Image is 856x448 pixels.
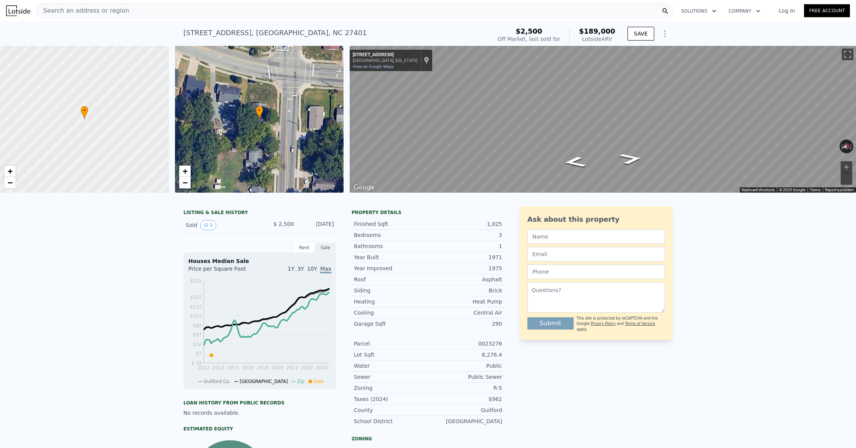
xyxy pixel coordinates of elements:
div: School District [354,417,428,425]
div: Sold [186,220,254,230]
div: 290 [428,320,502,328]
tspan: $107 [190,313,202,319]
span: + [8,166,13,176]
span: © 2025 Google [779,188,805,192]
a: Terms of Service [625,321,655,326]
div: Zoning [352,436,504,442]
span: $2,500 [516,27,542,35]
span: − [182,178,187,187]
div: Garage Sqft [354,320,428,328]
div: Map [350,46,856,193]
div: Taxes (2024) [354,395,428,403]
button: Show Options [657,26,673,41]
tspan: 2012 [198,365,210,370]
tspan: $157 [190,295,202,300]
tspan: $32 [193,342,202,347]
a: Free Account [804,4,850,17]
a: Show location on map [424,56,429,65]
button: Toggle fullscreen view [842,49,853,60]
span: $ 2,500 [274,221,294,227]
div: • [256,106,263,119]
div: Brick [428,287,502,294]
div: • [81,106,88,119]
button: View historical data [200,220,216,230]
div: Lot Sqft [354,351,428,359]
img: Lotside [6,5,30,16]
button: Solutions [675,4,723,18]
button: Company [723,4,767,18]
path: Go South, S English St [554,154,596,170]
div: County [354,406,428,414]
input: Name [527,229,665,244]
div: Off Market, last sold for [498,35,560,43]
div: Asphalt [428,276,502,283]
span: 3Y [297,266,304,272]
div: Year Built [354,253,428,261]
div: [STREET_ADDRESS] [353,52,418,58]
div: Loan history from public records [183,400,336,406]
div: Bathrooms [354,242,428,250]
div: Heating [354,298,428,305]
div: Estimated Equity [183,426,336,432]
span: • [81,107,88,114]
div: 0023276 [428,340,502,347]
div: 8,276.4 [428,351,502,359]
div: Year Improved [354,265,428,272]
div: Siding [354,287,428,294]
span: • [256,107,263,114]
div: [DATE] [300,220,334,230]
button: SAVE [627,27,654,41]
span: 10Y [307,266,317,272]
div: 3 [428,231,502,239]
button: Keyboard shortcuts [742,187,775,193]
a: Privacy Policy [591,321,616,326]
div: Bedrooms [354,231,428,239]
div: Parcel [354,340,428,347]
a: View on Google Maps [353,64,394,69]
tspan: 2024 [316,365,327,370]
div: Guilford [428,406,502,414]
div: Sewer [354,373,428,381]
tspan: $201 [190,278,202,284]
tspan: $132 [190,304,202,310]
tspan: $-18 [191,360,202,366]
button: Zoom in [841,161,852,173]
span: [GEOGRAPHIC_DATA] [240,379,288,384]
div: Property details [352,209,504,216]
div: Lotside ARV [579,35,615,43]
a: Open this area in Google Maps (opens a new window) [352,183,377,193]
div: Public [428,362,502,370]
div: [GEOGRAPHIC_DATA], [US_STATE] [353,58,418,63]
div: Price per Square Foot [188,265,260,277]
div: LISTING & SALE HISTORY [183,209,336,217]
tspan: 2018 [257,365,269,370]
button: Submit [527,317,574,330]
button: Reset the view [839,142,854,151]
span: Search an address or region [37,6,129,15]
tspan: $7 [196,351,202,356]
div: $962 [428,395,502,403]
div: 1975 [428,265,502,272]
span: Max [320,266,331,273]
div: 1 [428,242,502,250]
span: 1Y [288,266,294,272]
div: This site is protected by reCAPTCHA and the Google and apply. [577,316,665,332]
div: Finished Sqft [354,220,428,228]
a: Zoom out [4,177,16,188]
div: Rent [293,243,315,253]
tspan: 2013 [212,365,224,370]
tspan: $57 [193,332,202,338]
span: $189,000 [579,27,615,35]
a: Log In [770,7,804,15]
div: Sale [315,243,336,253]
a: Zoom out [179,177,191,188]
span: Sale [314,379,324,384]
div: 1,025 [428,220,502,228]
div: Street View [350,46,856,193]
input: Email [527,247,665,261]
span: Guilford Co. [204,379,231,384]
tspan: 2016 [242,365,254,370]
a: Zoom in [179,166,191,177]
a: Zoom in [4,166,16,177]
div: No records available. [183,409,336,417]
